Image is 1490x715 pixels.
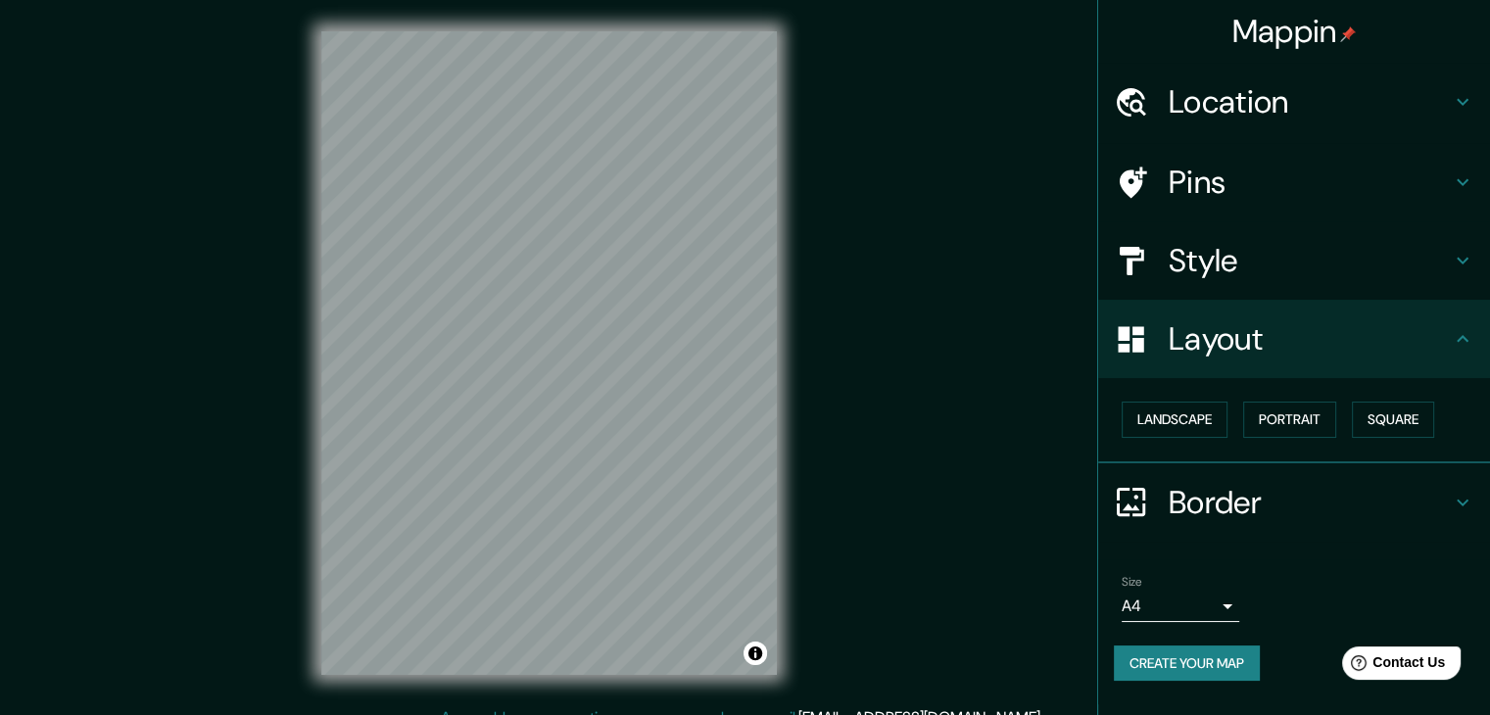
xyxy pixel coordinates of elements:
[1352,402,1434,438] button: Square
[1122,573,1142,590] label: Size
[1098,143,1490,221] div: Pins
[1169,241,1451,280] h4: Style
[1169,483,1451,522] h4: Border
[1243,402,1336,438] button: Portrait
[1114,645,1260,682] button: Create your map
[1122,591,1239,622] div: A4
[1098,221,1490,300] div: Style
[1232,12,1357,51] h4: Mappin
[1098,63,1490,141] div: Location
[1169,319,1451,358] h4: Layout
[321,31,777,675] canvas: Map
[1316,639,1468,693] iframe: Help widget launcher
[744,642,767,665] button: Toggle attribution
[1098,463,1490,542] div: Border
[1122,402,1227,438] button: Landscape
[1340,26,1356,42] img: pin-icon.png
[1169,163,1451,202] h4: Pins
[1169,82,1451,121] h4: Location
[1098,300,1490,378] div: Layout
